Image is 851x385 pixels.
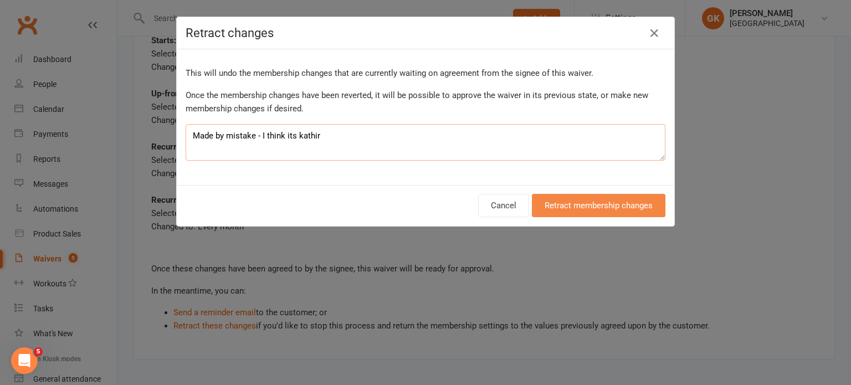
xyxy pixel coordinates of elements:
span: 5 [34,347,43,356]
p: Once the membership changes have been reverted, it will be possible to approve the waiver in its ... [186,89,665,115]
button: Cancel [478,194,529,217]
h4: Retract changes [186,26,665,40]
button: Close [645,24,663,42]
iframe: Intercom live chat [11,347,38,374]
button: Retract membership changes [532,194,665,217]
p: This will undo the membership changes that are currently waiting on agreement from the signee of ... [186,66,665,80]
